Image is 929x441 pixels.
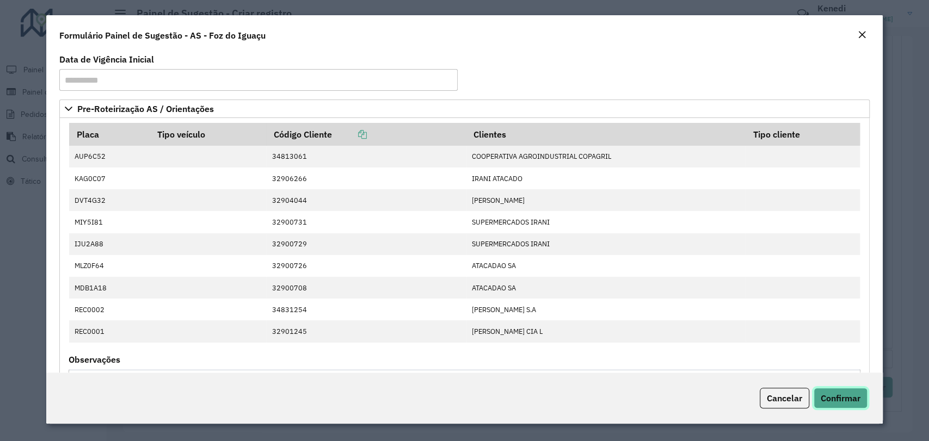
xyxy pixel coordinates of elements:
td: SUPERMERCADOS IRANI [466,233,746,255]
td: REC0002 [69,299,150,320]
th: Placa [69,123,150,146]
td: 34813061 [266,146,466,167]
td: 32900726 [266,255,466,277]
td: IRANI ATACADO [466,167,746,189]
td: [PERSON_NAME] [466,189,746,211]
span: Confirmar [821,393,860,403]
h4: Formulário Painel de Sugestão - AS - Foz do Iguaçu [59,29,266,42]
td: 32900708 [266,277,466,299]
td: SUPERMERCADOS IRANI [466,211,746,233]
label: Observações [69,353,120,366]
td: MLZ0F64 [69,255,150,277]
a: Copiar [332,129,367,140]
th: Clientes [466,123,746,146]
td: COOPERATIVA AGROINDUSTRIAL COPAGRIL [466,146,746,167]
td: 34831254 [266,299,466,320]
span: Cancelar [767,393,802,403]
td: 32901245 [266,320,466,342]
th: Código Cliente [266,123,466,146]
td: [PERSON_NAME] CIA L [466,320,746,342]
th: Tipo veículo [150,123,266,146]
td: 32900731 [266,211,466,233]
td: 32906266 [266,167,466,189]
td: IJU2A88 [69,233,150,255]
span: Pre-Roteirização AS / Orientações [77,104,214,113]
td: MDB1A18 [69,277,150,299]
td: [PERSON_NAME] S.A [466,299,746,320]
td: MIY5I81 [69,211,150,233]
td: KAG0C07 [69,167,150,189]
td: AUP6C52 [69,146,150,167]
button: Close [854,28,870,42]
a: Pre-Roteirização AS / Orientações [59,100,869,118]
td: ATACADAO SA [466,255,746,277]
td: 32900729 [266,233,466,255]
label: Data de Vigência Inicial [59,53,154,66]
td: DVT4G32 [69,189,150,211]
td: 32904044 [266,189,466,211]
button: Cancelar [760,388,809,408]
td: REC0001 [69,320,150,342]
button: Confirmar [814,388,868,408]
th: Tipo cliente [746,123,860,146]
td: ATACADAO SA [466,277,746,299]
em: Fechar [858,30,866,39]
